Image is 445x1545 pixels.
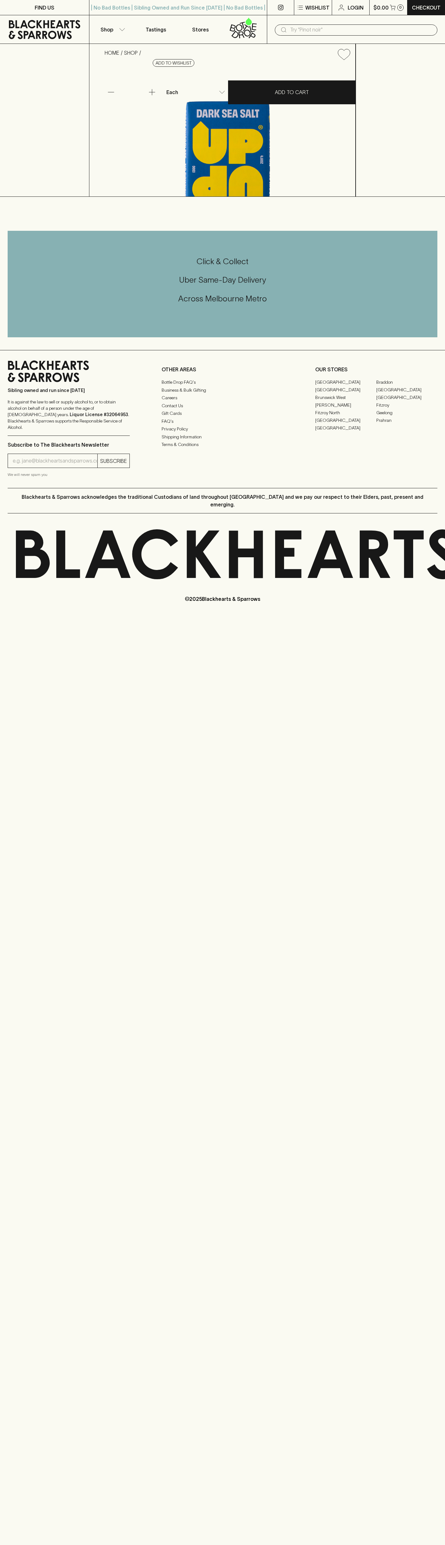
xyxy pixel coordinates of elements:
[162,379,284,386] a: Bottle Drop FAQ's
[192,26,209,33] p: Stores
[164,86,228,99] div: Each
[162,386,284,394] a: Business & Bulk Gifting
[162,417,284,425] a: FAQ's
[315,394,376,401] a: Brunswick West
[376,386,437,394] a: [GEOGRAPHIC_DATA]
[162,394,284,402] a: Careers
[8,399,130,430] p: It is against the law to sell or supply alcohol to, or to obtain alcohol on behalf of a person un...
[134,15,178,44] a: Tastings
[315,378,376,386] a: [GEOGRAPHIC_DATA]
[146,26,166,33] p: Tastings
[8,441,130,449] p: Subscribe to The Blackhearts Newsletter
[35,4,54,11] p: FIND US
[376,378,437,386] a: Braddon
[315,366,437,373] p: OUR STORES
[315,416,376,424] a: [GEOGRAPHIC_DATA]
[315,386,376,394] a: [GEOGRAPHIC_DATA]
[348,4,364,11] p: Login
[162,402,284,409] a: Contact Us
[166,88,178,96] p: Each
[178,15,223,44] a: Stores
[228,80,356,104] button: ADD TO CART
[8,387,130,394] p: Sibling owned and run since [DATE]
[98,454,129,468] button: SUBSCRIBE
[376,401,437,409] a: Fitzroy
[290,25,432,35] input: Try "Pinot noir"
[275,88,309,96] p: ADD TO CART
[100,457,127,465] p: SUBSCRIBE
[13,456,97,466] input: e.g. jane@blackheartsandsparrows.com.au
[70,412,128,417] strong: Liquor License #32064953
[399,6,402,9] p: 0
[8,471,130,478] p: We will never spam you
[89,15,134,44] button: Shop
[8,275,437,285] h5: Uber Same-Day Delivery
[153,59,194,67] button: Add to wishlist
[162,425,284,433] a: Privacy Policy
[8,293,437,304] h5: Across Melbourne Metro
[124,50,138,56] a: SHOP
[100,65,355,196] img: 37014.png
[12,493,433,508] p: Blackhearts & Sparrows acknowledges the traditional Custodians of land throughout [GEOGRAPHIC_DAT...
[376,394,437,401] a: [GEOGRAPHIC_DATA]
[376,416,437,424] a: Prahran
[8,231,437,337] div: Call to action block
[105,50,119,56] a: HOME
[101,26,113,33] p: Shop
[315,401,376,409] a: [PERSON_NAME]
[335,46,353,63] button: Add to wishlist
[162,433,284,441] a: Shipping Information
[373,4,389,11] p: $0.00
[412,4,441,11] p: Checkout
[162,441,284,449] a: Terms & Conditions
[8,256,437,267] h5: Click & Collect
[162,366,284,373] p: OTHER AREAS
[315,424,376,432] a: [GEOGRAPHIC_DATA]
[376,409,437,416] a: Geelong
[315,409,376,416] a: Fitzroy North
[305,4,330,11] p: Wishlist
[162,410,284,417] a: Gift Cards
